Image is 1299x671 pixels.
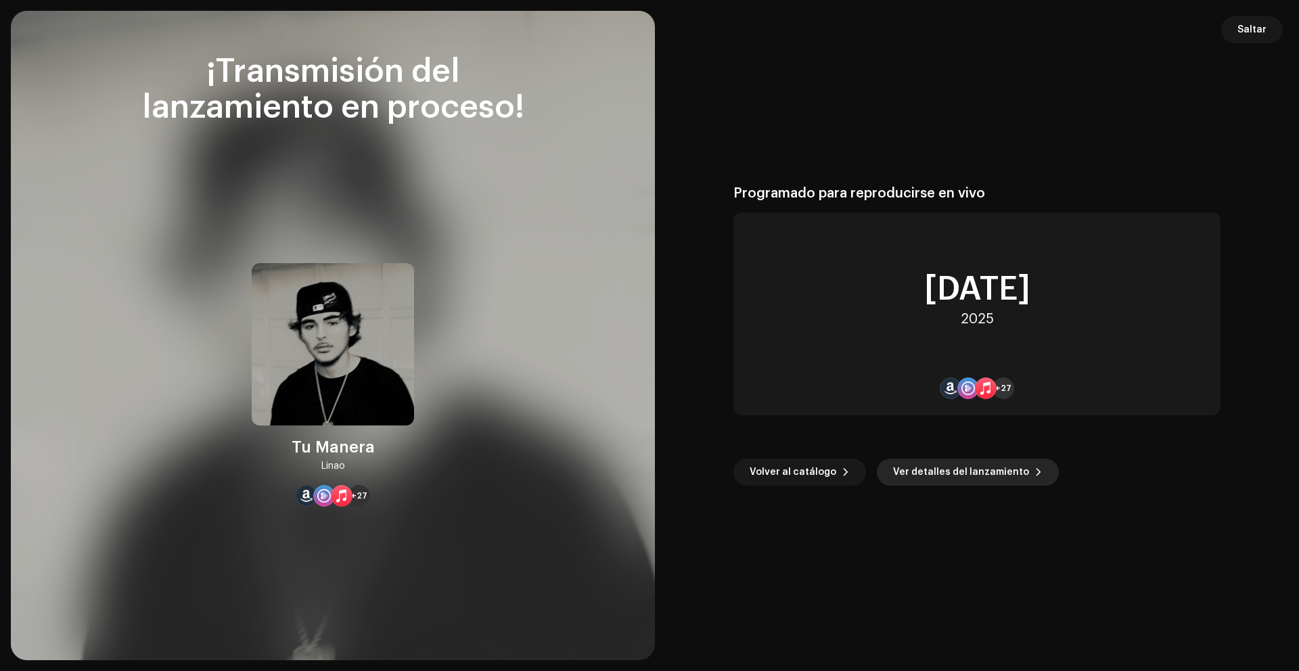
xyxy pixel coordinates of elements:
[292,436,375,458] div: Tu Manera
[733,459,866,486] button: Volver al catálogo
[877,459,1059,486] button: Ver detalles del lanzamiento
[252,263,414,425] img: 344fe54c-9c6a-46c4-8016-b6e071a8cd8e
[961,311,994,327] div: 2025
[116,54,549,126] div: ¡Transmisión del lanzamiento en proceso!
[750,459,836,486] span: Volver al catálogo
[893,459,1029,486] span: Ver detalles del lanzamiento
[1237,16,1267,43] span: Saltar
[733,185,1221,202] div: Programado para reproducirse en vivo
[321,458,345,474] div: Linao
[924,273,1030,306] div: [DATE]
[351,490,367,501] span: +27
[995,383,1011,394] span: +27
[1221,16,1283,43] button: Saltar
